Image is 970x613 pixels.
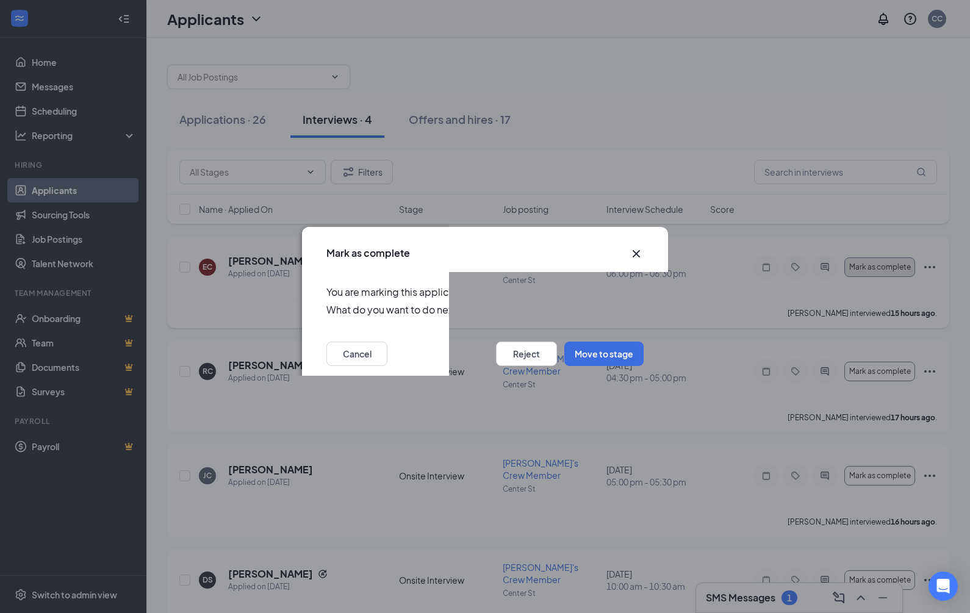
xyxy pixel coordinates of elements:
h3: Mark as complete [326,246,410,260]
span: What do you want to do next? [326,303,644,318]
button: Cancel [326,342,387,367]
button: Move to stage [564,342,644,367]
b: Complete [476,285,524,298]
button: Reject [496,342,557,367]
svg: Cross [629,246,644,261]
span: You are marking this applicant as . [326,284,644,299]
div: Open Intercom Messenger [929,572,958,601]
button: Close [629,246,644,261]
